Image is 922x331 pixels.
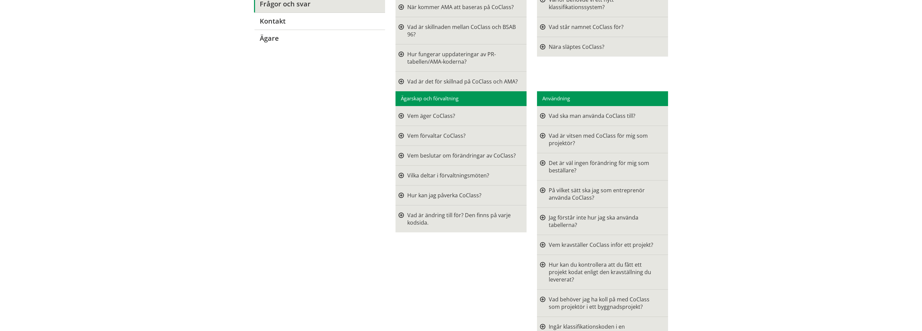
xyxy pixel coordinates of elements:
[407,132,466,139] font: Vem förvaltar CoClass?
[254,30,385,47] a: Ägare
[549,112,635,120] font: Vad ska man använda CoClass till?
[407,3,514,11] font: När kommer AMA att baseras på CoClass?
[407,23,516,38] font: Vad är skillnaden mellan CoClass och BSAB 96?
[549,23,624,31] font: Vad står namnet CoClass för?
[407,211,511,226] font: Vad är ändring till för? Den finns på varje kodsida.
[549,214,638,229] font: Jag förstår inte hur jag ska använda tabellerna?
[260,34,279,43] font: Ägare
[549,159,649,174] font: Det är väl ingen förändring för mig som beställare?
[549,261,651,283] font: Hur kan du kontrollera att du fått ett projekt kodat enligt den kravställning du levererat?
[407,112,455,120] font: Vem äger CoClass?
[549,187,645,201] font: På vilket sätt ska jag som entreprenör använda CoClass?
[407,192,481,199] font: Hur kan jag påverka CoClass?
[407,172,489,179] font: Vilka deltar i förvaltningsmöten?
[407,152,516,159] font: Vem beslutar om förändringar av CoClass?
[549,296,649,310] font: Vad behöver jag ha koll på med CoClass som projektör i ett byggnadsprojekt?
[407,78,518,85] font: Vad är det för skillnad på CoClass och AMA?
[401,95,458,102] font: Ägarskap och förvaltning
[549,132,648,147] font: Vad är vitsen med CoClass för mig som projektör?
[254,12,385,30] a: Kontakt
[549,241,653,249] font: Vem kravställer CoClass inför ett projekt?
[260,16,286,26] font: Kontakt
[407,51,496,65] font: Hur fungerar uppdateringar av PR-tabellen/AMA-koderna?
[542,95,570,102] font: Användning
[549,43,604,51] font: Nära släptes CoClass?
